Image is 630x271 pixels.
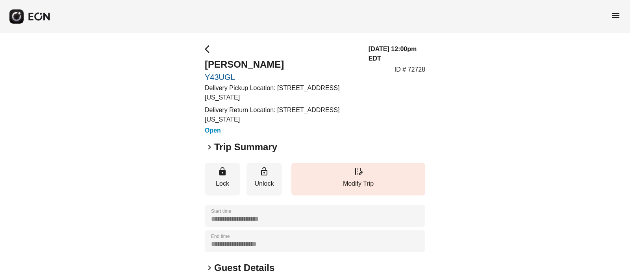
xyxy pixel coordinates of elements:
[205,142,214,152] span: keyboard_arrow_right
[205,163,240,195] button: Lock
[205,105,359,124] p: Delivery Return Location: [STREET_ADDRESS][US_STATE]
[205,126,359,135] h3: Open
[250,179,278,188] p: Unlock
[611,11,621,20] span: menu
[214,141,277,153] h2: Trip Summary
[205,72,359,82] a: Y43UGL
[246,163,282,195] button: Unlock
[369,44,425,63] h3: [DATE] 12:00pm EDT
[205,44,214,54] span: arrow_back_ios
[209,179,236,188] p: Lock
[259,167,269,176] span: lock_open
[205,83,359,102] p: Delivery Pickup Location: [STREET_ADDRESS][US_STATE]
[205,58,359,71] h2: [PERSON_NAME]
[291,163,425,195] button: Modify Trip
[218,167,227,176] span: lock
[395,65,425,74] p: ID # 72728
[354,167,363,176] span: edit_road
[295,179,421,188] p: Modify Trip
